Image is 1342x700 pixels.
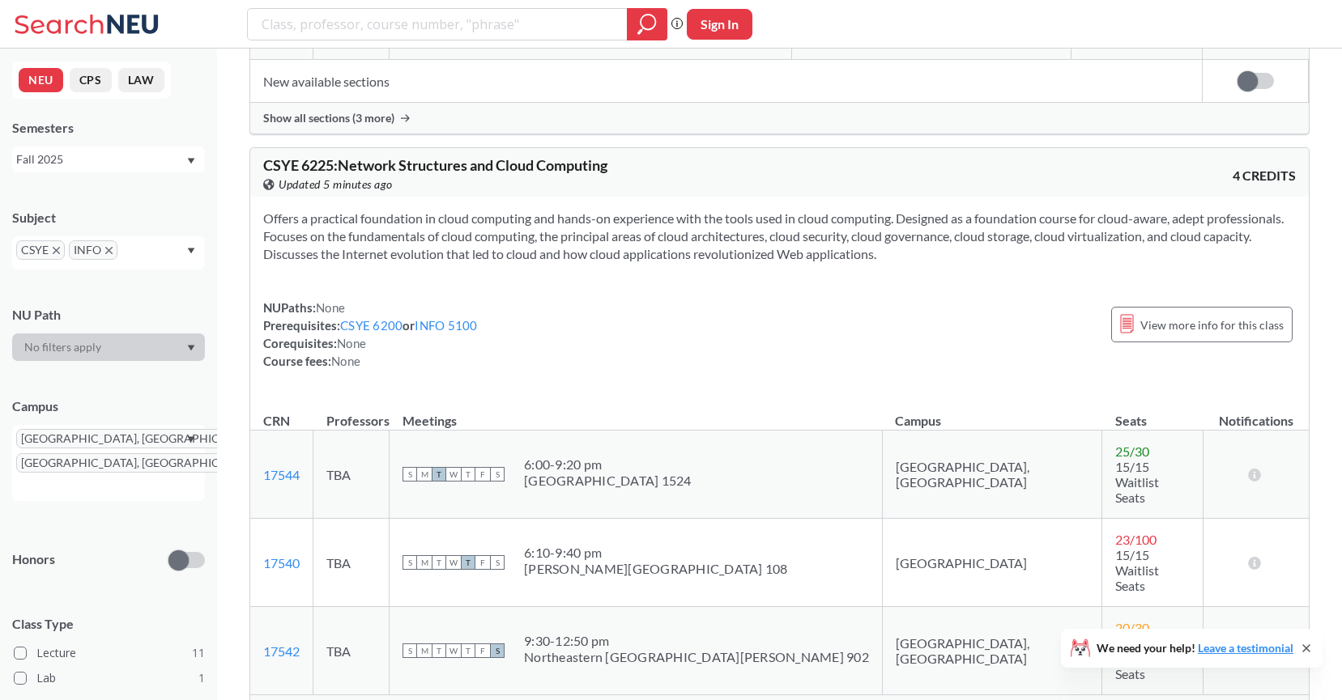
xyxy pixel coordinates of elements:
[882,519,1101,607] td: [GEOGRAPHIC_DATA]
[882,396,1101,431] th: Campus
[446,467,461,482] span: W
[263,299,478,370] div: NUPaths: Prerequisites: or Corequisites: Course fees:
[279,176,393,193] span: Updated 5 minutes ago
[490,467,505,482] span: S
[12,550,55,569] p: Honors
[14,643,205,664] label: Lecture
[446,555,461,570] span: W
[403,467,417,482] span: S
[12,209,205,227] div: Subject
[12,333,205,361] div: Dropdown arrow
[263,210,1296,263] section: Offers a practical foundation in cloud computing and hands-on experience with the tools used in c...
[475,555,490,570] span: F
[313,431,390,519] td: TBA
[1115,443,1149,459] span: 25 / 30
[1102,396,1204,431] th: Seats
[250,103,1309,134] div: Show all sections (3 more)
[118,68,164,92] button: LAW
[524,473,692,489] div: [GEOGRAPHIC_DATA] 1524
[187,436,195,443] svg: Dropdown arrow
[637,13,657,36] svg: magnifying glass
[1233,167,1296,185] span: 4 CREDITS
[263,156,607,174] span: CSYE 6225 : Network Structures and Cloud Computing
[524,633,869,649] div: 9:30 - 12:50 pm
[627,8,667,40] div: magnifying glass
[1203,396,1309,431] th: Notifications
[12,425,205,501] div: [GEOGRAPHIC_DATA], [GEOGRAPHIC_DATA]X to remove pill[GEOGRAPHIC_DATA], [GEOGRAPHIC_DATA]X to remo...
[187,158,195,164] svg: Dropdown arrow
[475,643,490,658] span: F
[263,412,290,430] div: CRN
[687,9,752,40] button: Sign In
[1097,643,1293,654] span: We need your help!
[12,397,205,415] div: Campus
[316,300,345,315] span: None
[187,345,195,351] svg: Dropdown arrow
[461,467,475,482] span: T
[1115,620,1149,635] span: 20 / 30
[70,68,112,92] button: CPS
[16,240,65,260] span: CSYEX to remove pill
[16,453,274,473] span: [GEOGRAPHIC_DATA], [GEOGRAPHIC_DATA]X to remove pill
[313,396,390,431] th: Professors
[432,643,446,658] span: T
[882,607,1101,695] td: [GEOGRAPHIC_DATA], [GEOGRAPHIC_DATA]
[490,643,505,658] span: S
[417,643,432,658] span: M
[1115,459,1159,505] span: 15/15 Waitlist Seats
[446,643,461,658] span: W
[1115,547,1159,593] span: 15/15 Waitlist Seats
[192,644,205,662] span: 11
[250,60,1203,103] td: New available sections
[14,668,205,689] label: Lab
[432,555,446,570] span: T
[461,643,475,658] span: T
[524,649,869,665] div: Northeastern [GEOGRAPHIC_DATA][PERSON_NAME] 902
[417,555,432,570] span: M
[313,519,390,607] td: TBA
[1115,532,1157,547] span: 23 / 100
[490,555,505,570] span: S
[331,354,360,368] span: None
[12,615,205,633] span: Class Type
[69,240,117,260] span: INFOX to remove pill
[19,68,63,92] button: NEU
[105,247,113,254] svg: X to remove pill
[198,669,205,687] span: 1
[390,396,883,431] th: Meetings
[524,545,788,561] div: 6:10 - 9:40 pm
[337,336,366,350] span: None
[16,429,274,448] span: [GEOGRAPHIC_DATA], [GEOGRAPHIC_DATA]X to remove pill
[524,456,692,473] div: 6:00 - 9:20 pm
[1140,315,1284,335] span: View more info for this class
[12,146,205,172] div: Fall 2025Dropdown arrow
[263,555,300,571] a: 17540
[432,467,446,482] span: T
[12,306,205,324] div: NU Path
[12,236,205,269] div: CSYEX to remove pillINFOX to remove pillDropdown arrow
[417,467,432,482] span: M
[415,318,477,333] a: INFO 5100
[461,555,475,570] span: T
[260,11,616,38] input: Class, professor, course number, "phrase"
[187,248,195,254] svg: Dropdown arrow
[882,431,1101,519] td: [GEOGRAPHIC_DATA], [GEOGRAPHIC_DATA]
[263,111,394,125] span: Show all sections (3 more)
[403,555,417,570] span: S
[313,607,390,695] td: TBA
[524,561,788,577] div: [PERSON_NAME][GEOGRAPHIC_DATA] 108
[263,643,300,659] a: 17542
[1198,641,1293,655] a: Leave a testimonial
[16,151,185,168] div: Fall 2025
[403,643,417,658] span: S
[475,467,490,482] span: F
[263,467,300,482] a: 17544
[53,247,60,254] svg: X to remove pill
[12,119,205,137] div: Semesters
[340,318,403,333] a: CSYE 6200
